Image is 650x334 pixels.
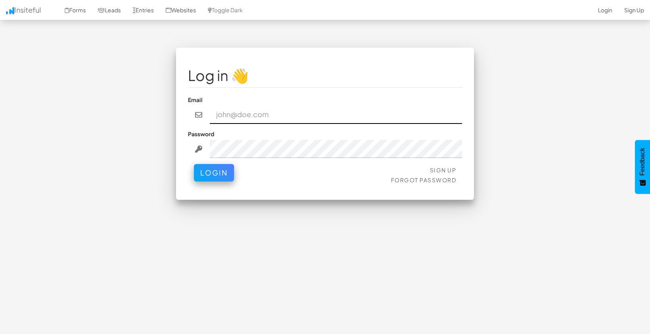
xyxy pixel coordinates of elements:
[6,7,14,14] img: icon.png
[188,96,203,104] label: Email
[391,176,457,183] a: Forgot Password
[639,148,646,176] span: Feedback
[188,130,214,138] label: Password
[635,140,650,194] button: Feedback - Show survey
[210,106,462,124] input: john@doe.com
[188,68,462,83] h1: Log in 👋
[194,164,234,181] button: Login
[446,110,456,120] keeper-lock: Open Keeper Popup
[430,166,457,174] a: Sign Up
